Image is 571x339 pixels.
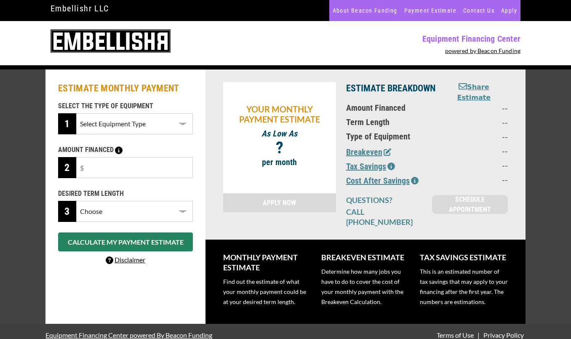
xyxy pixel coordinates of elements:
[58,145,193,155] p: AMOUNT FINANCED
[446,82,502,103] button: Share Estimate
[346,207,422,227] p: CALL [PHONE_NUMBER]
[51,29,171,53] img: embellisher-logo.png
[223,252,311,272] p: MONTHLY PAYMENT ESTIMATE
[58,232,193,251] button: CALCULATE MY PAYMENT ESTIMATE
[346,174,419,187] button: Cost After Savings
[58,113,76,134] div: 1
[58,82,193,95] h2: ESTIMATE MONTHLY PAYMENT
[227,157,332,167] p: per month
[446,160,508,170] p: --
[106,256,145,264] a: Disclaimer
[346,82,436,95] p: ESTIMATE BREAKDOWN
[420,252,508,262] p: TAX SAVINGS ESTIMATE
[446,146,508,156] p: --
[58,189,193,199] p: DESIRED TERM LENGTH
[227,143,332,153] p: ?
[227,104,332,124] p: YOUR MONTHLY PAYMENT ESTIMATE
[58,101,193,111] p: SELECT THE TYPE OF EQUIPMENT
[435,331,475,339] a: Terms of Use
[446,174,508,184] p: --
[76,157,193,178] input: $
[223,277,311,307] p: Find out the estimate of what your monthly payment could be at your desired term length.
[58,157,76,178] div: 2
[432,195,508,214] a: SCHEDULE APPOINTMENT
[420,267,508,307] p: This is an estimated number of tax savings that may apply to your financing after the first year....
[446,131,508,141] p: --
[482,331,526,339] a: Privacy Policy
[445,47,521,54] a: powered by Beacon Funding
[58,201,76,222] div: 3
[321,252,409,262] p: BREAKEVEN ESTIMATE
[346,160,395,173] button: Tax Savings
[446,117,508,127] p: --
[227,128,332,139] p: As Low As
[223,193,336,212] a: APPLY NOW
[346,117,436,127] p: Term Length
[321,267,409,307] p: Determine how many jobs you have to do to cover the cost of your monthly payment with the Breakev...
[346,146,391,158] button: Breakeven
[291,34,520,44] p: Equipment Financing Center
[346,131,436,141] p: Type of Equipment
[446,103,508,113] p: --
[478,331,480,339] span: |
[51,1,109,16] a: Embellishr LLC
[346,195,422,205] p: QUESTIONS?
[346,103,436,113] p: Amount Financed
